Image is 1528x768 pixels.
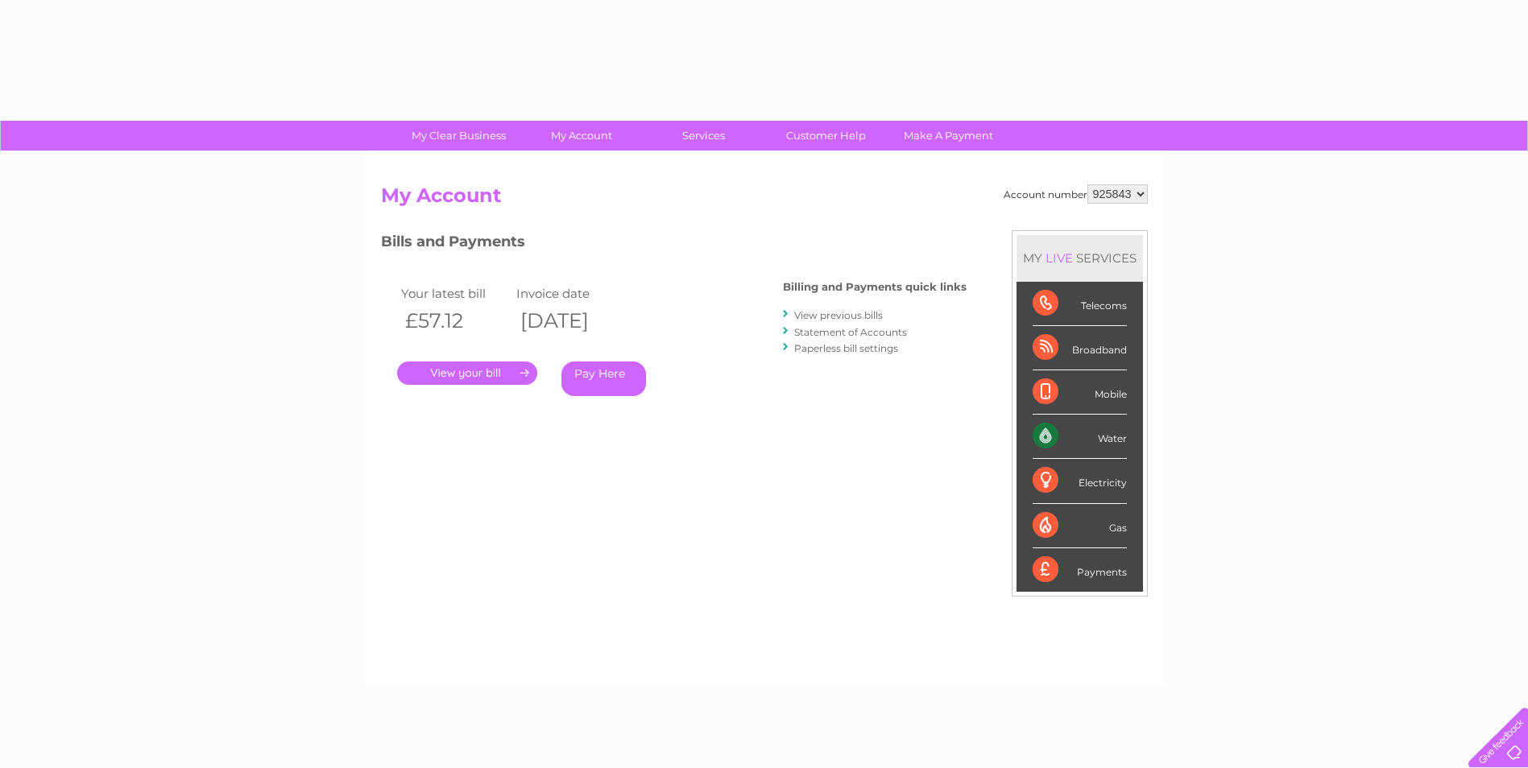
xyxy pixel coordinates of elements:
[561,361,646,396] a: Pay Here
[882,121,1015,151] a: Make A Payment
[794,326,907,338] a: Statement of Accounts
[1033,548,1127,592] div: Payments
[1042,250,1076,266] div: LIVE
[1004,184,1148,204] div: Account number
[512,304,628,337] th: [DATE]
[381,230,967,258] h3: Bills and Payments
[512,283,628,304] td: Invoice date
[794,342,898,354] a: Paperless bill settings
[397,304,513,337] th: £57.12
[760,121,892,151] a: Customer Help
[381,184,1148,215] h2: My Account
[1033,282,1127,326] div: Telecoms
[1033,370,1127,415] div: Mobile
[783,281,967,293] h4: Billing and Payments quick links
[1033,326,1127,370] div: Broadband
[1033,415,1127,459] div: Water
[1033,504,1127,548] div: Gas
[392,121,525,151] a: My Clear Business
[397,283,513,304] td: Your latest bill
[515,121,648,151] a: My Account
[397,361,537,385] a: .
[637,121,770,151] a: Services
[1017,235,1143,281] div: MY SERVICES
[794,309,883,321] a: View previous bills
[1033,459,1127,503] div: Electricity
